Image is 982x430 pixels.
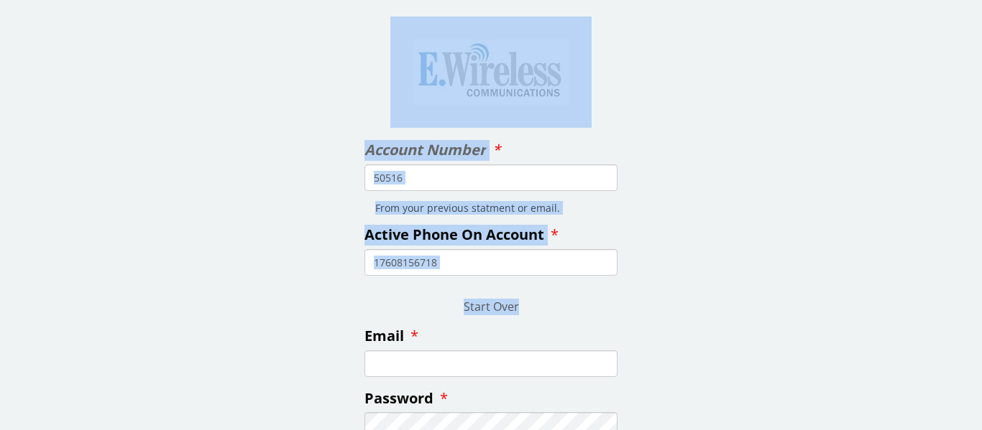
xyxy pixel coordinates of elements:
[364,164,618,191] input: enter your account number
[364,225,544,244] span: Active Phone On Account
[364,388,433,408] span: Password
[375,202,607,213] h5: From your previous statment or email.
[364,249,618,276] input: enter active phone number on this account
[364,140,486,159] span: Account Number
[364,299,618,315] center: Start Over
[364,326,404,345] span: Email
